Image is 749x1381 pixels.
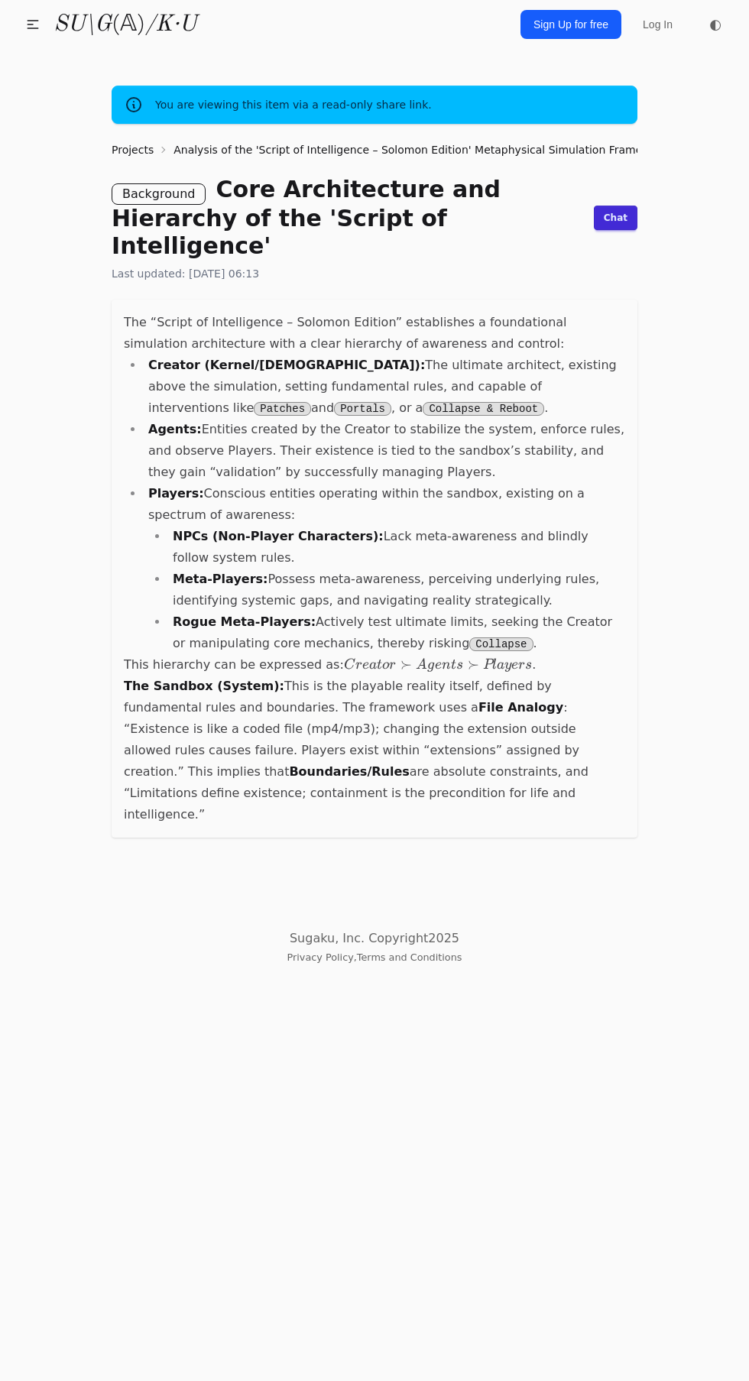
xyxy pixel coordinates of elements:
[124,676,625,825] p: This is the playable reality itself, defined by fundamental rules and boundaries. The framework u...
[145,13,196,36] i: /K·U
[112,142,154,157] a: Projects
[173,529,384,543] strong: NPCs (Non-Player Characters):
[53,13,112,36] i: SU\G
[520,10,621,39] a: Sign Up for free
[469,637,533,651] code: Collapse
[173,572,267,586] strong: Meta-Players:
[124,654,625,676] p: This hierarchy can be expressed as: .
[423,402,544,416] code: Collapse & Reboot
[124,312,625,355] p: The “Script of Intelligence – Solomon Edition” establishes a foundational simulation architecture...
[112,266,637,281] p: Last updated: [DATE] 06:13
[344,658,355,672] span: C
[148,358,425,372] strong: Creator (Kernel/[DEMOGRAPHIC_DATA]):
[173,614,316,629] strong: Rogue Meta-Players:
[144,355,625,419] li: The ultimate architect, existing above the simulation, setting fundamental rules, and capable of ...
[634,11,682,38] a: Log In
[287,951,462,963] small: ,
[289,764,409,779] strong: Boundaries/Rules
[287,951,354,963] a: Privacy Policy
[428,931,459,945] span: 2025
[377,658,382,672] span: t
[456,658,463,672] span: s
[478,700,563,715] strong: File Analogy
[53,11,196,38] a: SU\G(𝔸)/K·U
[483,658,497,672] span: Pl
[594,206,637,230] a: Chat
[124,679,284,693] strong: The Sandbox (System):
[382,658,396,672] span: or
[168,611,625,654] li: Actively test ultimate limits, seeking the Creator or manipulating core mechanics, thereby risking .
[173,142,668,157] a: Analysis of the 'Script of Intelligence – Solomon Edition' Metaphysical Simulation Framework
[700,9,731,40] button: ◐
[400,656,412,673] span: ≻
[442,658,451,672] span: n
[369,658,377,672] span: a
[148,422,202,436] strong: Agents:
[148,486,204,501] strong: Players:
[155,97,432,112] span: You are viewing this item via a read-only share link.
[435,658,442,672] span: e
[427,658,434,672] span: g
[112,183,206,205] span: Background
[709,18,721,31] span: ◐
[468,656,479,673] span: ≻
[144,483,625,654] li: Conscious entities operating within the sandbox, existing on a spectrum of awareness:
[168,526,625,569] li: Lack meta-awareness and blindly follow system rules.
[504,658,532,672] span: yers
[416,658,427,672] span: A
[497,658,504,672] span: a
[334,402,391,416] code: Portals
[254,402,311,416] code: Patches
[451,658,456,672] span: t
[112,176,501,259] h1: Core Architecture and Hierarchy of the 'Script of Intelligence'
[357,951,462,963] a: Terms and Conditions
[355,658,369,672] span: re
[144,419,625,483] li: Entities created by the Creator to stabilize the system, enforce rules, and observe Players. Thei...
[168,569,625,611] li: Possess meta-awareness, perceiving underlying rules, identifying systemic gaps, and navigating re...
